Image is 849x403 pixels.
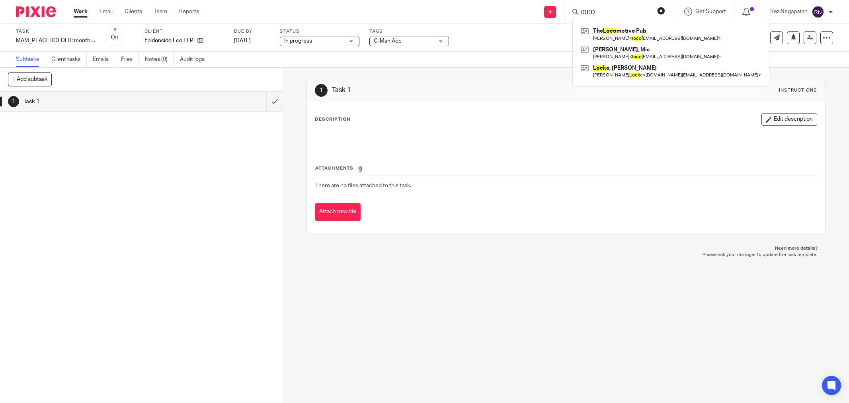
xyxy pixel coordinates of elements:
a: Emails [93,52,115,67]
p: Need more details? [314,245,818,252]
button: Edit description [761,113,817,126]
a: Client tasks [51,52,87,67]
div: 1 [8,96,19,107]
button: Clear [657,7,665,15]
a: Clients [125,8,142,16]
div: 0 [111,33,119,42]
button: + Add subtask [8,72,52,86]
a: Work [74,8,88,16]
span: In progress [284,38,312,44]
p: Faldonside Eco LLP [144,37,193,45]
label: Due by [234,28,270,35]
span: Get Support [695,9,726,14]
a: Reports [179,8,199,16]
h1: Task 1 [23,96,180,108]
span: Attachments [315,166,353,170]
label: Task [16,28,96,35]
a: Audit logs [180,52,211,67]
a: Notes (0) [145,52,174,67]
a: Email [100,8,113,16]
img: Pixie [16,6,56,17]
p: Rez Negapatan [770,8,808,16]
div: Instructions [779,87,817,94]
button: Attach new file [315,203,361,221]
span: [DATE] [234,38,251,43]
label: Status [280,28,359,35]
p: Description [315,116,350,123]
small: /1 [115,36,119,40]
a: Files [121,52,139,67]
span: There are no files attached to this task. [315,183,411,188]
label: Tags [369,28,449,35]
label: Client [144,28,224,35]
p: Please ask your manager to update the task template. [314,252,818,258]
div: 1 [315,84,328,97]
img: svg%3E [812,6,824,18]
input: Search [580,10,652,17]
div: MAM_PLACEHOLDER: monthly management accounts [16,37,96,45]
a: Subtasks [16,52,45,67]
h1: Task 1 [332,86,583,94]
a: Team [154,8,167,16]
span: C-Man Acc [374,38,402,44]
